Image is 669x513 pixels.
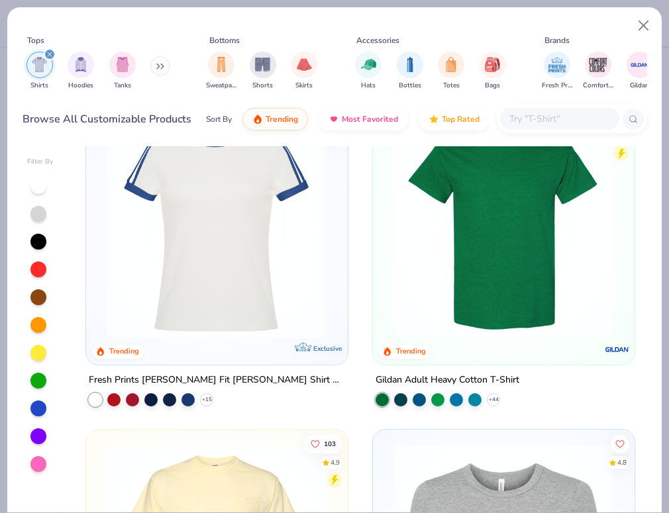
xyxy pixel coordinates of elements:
[214,57,229,72] img: Sweatpants Image
[206,52,236,91] div: filter for Sweatpants
[542,52,572,91] div: filter for Fresh Prints
[397,52,423,91] button: filter button
[30,81,48,91] span: Shirts
[27,157,54,167] div: Filter By
[617,457,627,467] div: 4.8
[26,52,53,91] button: filter button
[429,114,439,124] img: TopRated.gif
[23,111,191,127] div: Browse All Customizable Products
[115,57,130,72] img: Tanks Image
[295,81,313,91] span: Skirts
[403,57,417,72] img: Bottles Image
[89,371,345,388] div: Fresh Prints [PERSON_NAME] Fit [PERSON_NAME] Shirt with Stripes
[444,57,458,72] img: Totes Image
[399,81,421,91] span: Bottles
[68,52,94,91] div: filter for Hoodies
[583,81,613,91] span: Comfort Colors
[611,434,629,453] button: Like
[74,57,88,72] img: Hoodies Image
[291,52,317,91] div: filter for Skirts
[319,108,408,130] button: Most Favorited
[255,57,270,72] img: Shorts Image
[542,81,572,91] span: Fresh Prints
[631,13,656,38] button: Close
[206,113,232,125] div: Sort By
[313,344,342,352] span: Exclusive
[443,81,460,91] span: Totes
[266,114,298,124] span: Trending
[209,34,240,46] div: Bottoms
[26,52,53,91] div: filter for Shirts
[114,81,131,91] span: Tanks
[386,116,621,338] img: db319196-8705-402d-8b46-62aaa07ed94f
[544,34,570,46] div: Brands
[250,52,276,91] button: filter button
[361,57,376,72] img: Hats Image
[109,52,136,91] button: filter button
[242,108,308,130] button: Trending
[488,395,498,403] span: + 44
[355,52,382,91] button: filter button
[252,114,263,124] img: trending.gif
[630,55,650,75] img: Gildan Image
[547,55,567,75] img: Fresh Prints Image
[438,52,464,91] div: filter for Totes
[583,52,613,91] button: filter button
[630,81,649,91] span: Gildan
[291,52,317,91] button: filter button
[331,457,340,467] div: 4.9
[324,440,336,447] span: 103
[68,52,94,91] button: filter button
[588,55,608,75] img: Comfort Colors Image
[583,52,613,91] div: filter for Comfort Colors
[438,52,464,91] button: filter button
[603,336,630,362] img: Gildan logo
[627,52,653,91] button: filter button
[485,81,500,91] span: Bags
[355,52,382,91] div: filter for Hats
[109,52,136,91] div: filter for Tanks
[419,108,489,130] button: Top Rated
[627,52,653,91] div: filter for Gildan
[68,81,93,91] span: Hoodies
[361,81,376,91] span: Hats
[202,395,212,403] span: + 15
[485,57,499,72] img: Bags Image
[342,114,398,124] span: Most Favorited
[480,52,506,91] button: filter button
[508,111,610,126] input: Try "T-Shirt"
[27,34,44,46] div: Tops
[99,116,334,338] img: e5540c4d-e74a-4e58-9a52-192fe86bec9f
[356,34,399,46] div: Accessories
[206,81,236,91] span: Sweatpants
[250,52,276,91] div: filter for Shorts
[542,52,572,91] button: filter button
[252,81,273,91] span: Shorts
[480,52,506,91] div: filter for Bags
[32,57,47,72] img: Shirts Image
[304,434,342,453] button: Like
[206,52,236,91] button: filter button
[442,114,480,124] span: Top Rated
[376,371,519,388] div: Gildan Adult Heavy Cotton T-Shirt
[329,114,339,124] img: most_fav.gif
[397,52,423,91] div: filter for Bottles
[297,57,312,72] img: Skirts Image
